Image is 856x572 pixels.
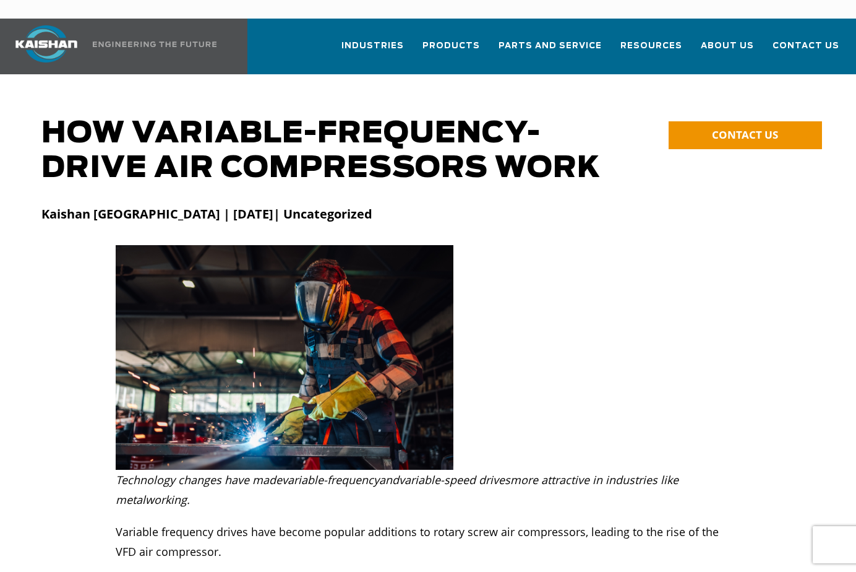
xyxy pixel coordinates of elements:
i: variable-speed drives [399,472,510,487]
span: Resources [620,39,682,53]
p: Variable frequency drives have become popular additions to rotary screw air compressors, leading ... [116,522,740,561]
a: Contact Us [773,30,839,72]
i: and [379,472,399,487]
span: CONTACT US [712,128,778,142]
span: Parts and Service [499,39,602,53]
i: Technology changes have made [116,472,282,487]
a: Resources [620,30,682,72]
h1: How Variable-Frequency-Drive Air Compressors Work [41,116,617,186]
a: Industries [341,30,404,72]
a: About Us [701,30,754,72]
a: Parts and Service [499,30,602,72]
span: Industries [341,39,404,53]
span: Products [422,39,480,53]
a: CONTACT US [669,121,822,149]
img: VSDs in metalworking [116,245,453,470]
span: About Us [701,39,754,53]
img: Engineering the future [93,41,216,47]
strong: Kaishan [GEOGRAPHIC_DATA] | [DATE]| Uncategorized [41,206,372,222]
i: variable-frequency [282,472,379,487]
span: Contact Us [773,39,839,53]
a: Products [422,30,480,72]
